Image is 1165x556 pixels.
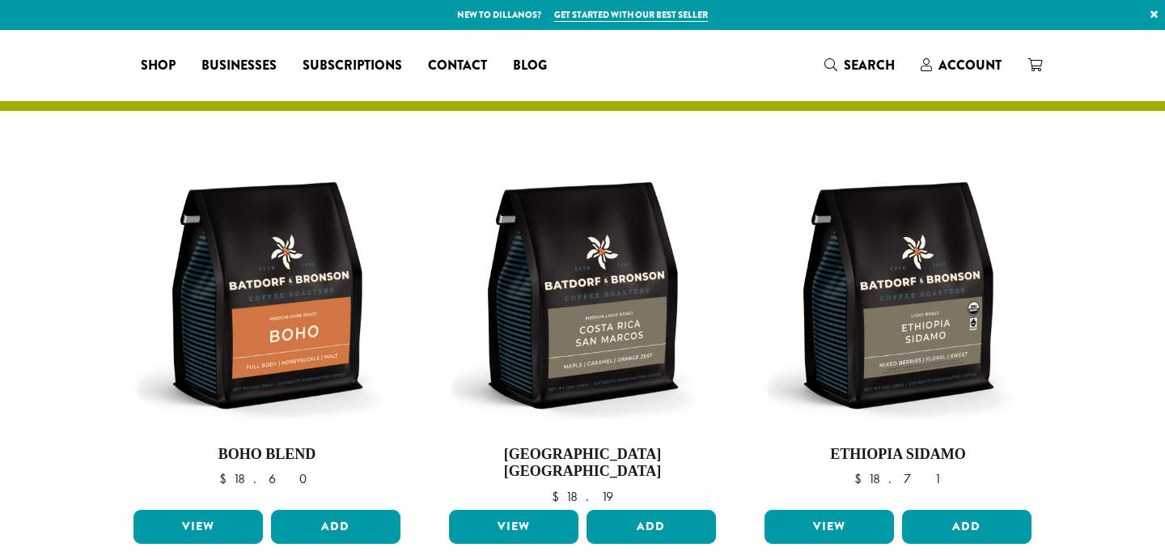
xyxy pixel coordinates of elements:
a: Search [811,52,908,79]
span: Contact [428,56,487,76]
h4: Boho Blend [129,446,405,464]
span: Shop [141,56,176,76]
bdi: 18.19 [552,488,613,505]
button: Add [271,510,400,544]
span: $ [552,488,566,505]
a: View [449,510,578,544]
img: BB-12oz-Costa-Rica-San-Marcos-Stock.webp [445,158,720,433]
a: Get started with our best seller [554,8,708,22]
bdi: 18.71 [854,470,941,487]
img: BB-12oz-FTO-Ethiopia-Sidamo-Stock.webp [760,158,1036,433]
a: View [765,510,894,544]
span: Blog [513,56,547,76]
span: $ [854,470,868,487]
img: BB-12oz-Boho-Stock.webp [129,158,405,433]
bdi: 18.60 [219,470,315,487]
a: View [133,510,263,544]
button: Add [587,510,716,544]
span: Subscriptions [303,56,402,76]
a: Shop [128,53,189,79]
span: Search [844,56,895,74]
h4: Ethiopia Sidamo [760,446,1036,464]
span: $ [219,470,233,487]
button: Add [902,510,1032,544]
a: Boho Blend $18.60 [129,158,405,503]
span: Businesses [201,56,277,76]
h4: [GEOGRAPHIC_DATA] [GEOGRAPHIC_DATA] [445,446,720,481]
span: Account [938,56,1002,74]
a: [GEOGRAPHIC_DATA] [GEOGRAPHIC_DATA] $18.19 [445,158,720,503]
a: Ethiopia Sidamo $18.71 [760,158,1036,503]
